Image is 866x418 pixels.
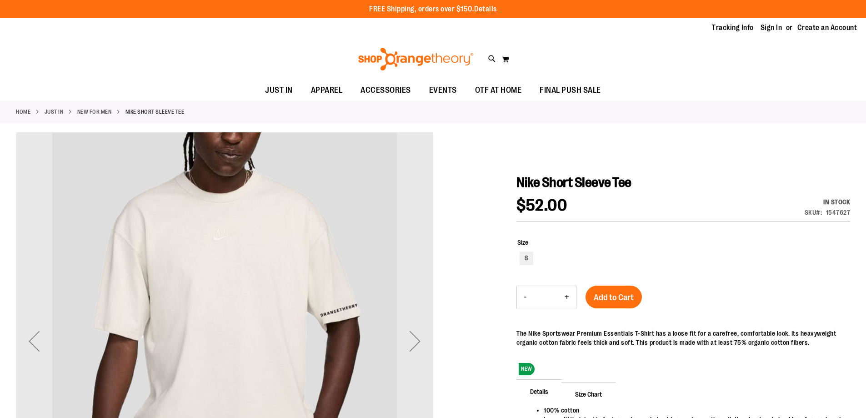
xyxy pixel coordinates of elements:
[516,196,567,215] span: $52.00
[517,286,533,309] button: Decrease product quantity
[520,252,533,265] div: S
[516,175,631,190] span: Nike Short Sleeve Tee
[516,379,562,403] span: Details
[517,239,528,246] span: Size
[429,80,457,101] span: EVENTS
[77,108,112,116] a: New for Men
[16,108,30,116] a: Home
[45,108,64,116] a: JUST IN
[256,80,302,101] a: JUST IN
[369,4,497,15] p: FREE Shipping, orders over $150.
[351,80,420,101] a: ACCESSORIES
[360,80,411,101] span: ACCESSORIES
[516,329,850,347] div: The Nike Sportswear Premium Essentials T-Shirt has a loose fit for a carefree, comfortable look. ...
[357,48,475,71] img: Shop Orangetheory
[544,406,841,415] li: 100% cotton
[558,286,576,309] button: Increase product quantity
[761,23,782,33] a: Sign In
[594,292,634,302] span: Add to Cart
[466,80,531,101] a: OTF AT HOME
[302,80,352,101] a: APPAREL
[475,80,522,101] span: OTF AT HOME
[805,197,851,206] div: In stock
[533,287,558,308] input: Product quantity
[712,23,754,33] a: Tracking Info
[586,286,642,308] button: Add to Cart
[540,80,601,101] span: FINAL PUSH SALE
[561,382,616,406] span: Size Chart
[265,80,293,101] span: JUST IN
[805,209,822,216] strong: SKU
[519,363,535,375] span: NEW
[805,197,851,206] div: Availability
[474,5,497,13] a: Details
[826,208,851,217] div: 1547627
[531,80,610,101] a: FINAL PUSH SALE
[311,80,343,101] span: APPAREL
[420,80,466,101] a: EVENTS
[797,23,857,33] a: Create an Account
[125,108,185,116] strong: Nike Short Sleeve Tee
